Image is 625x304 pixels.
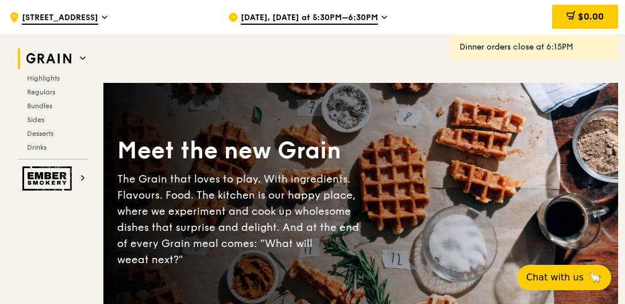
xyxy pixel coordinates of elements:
span: Chat with us [526,271,584,284]
span: Desserts [27,130,53,138]
span: Sides [27,116,44,124]
span: Drinks [27,143,47,151]
span: $0.00 [578,11,604,22]
div: Dinner orders close at 6:15PM [460,41,609,53]
span: [STREET_ADDRESS] [22,12,98,25]
div: Meet the new Grain [117,135,361,166]
button: Chat with us🦙 [517,265,611,290]
img: Ember Smokery web logo [22,166,75,191]
span: Bundles [27,102,52,110]
div: The Grain that loves to play. With ingredients. Flavours. Food. The kitchen is our happy place, w... [117,171,361,268]
span: 🦙 [588,271,602,284]
img: Grain web logo [22,48,75,69]
span: Highlights [27,74,60,82]
span: Regulars [27,88,55,96]
span: eat next?” [132,253,183,266]
span: [DATE], [DATE] at 5:30PM–6:30PM [241,12,378,25]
